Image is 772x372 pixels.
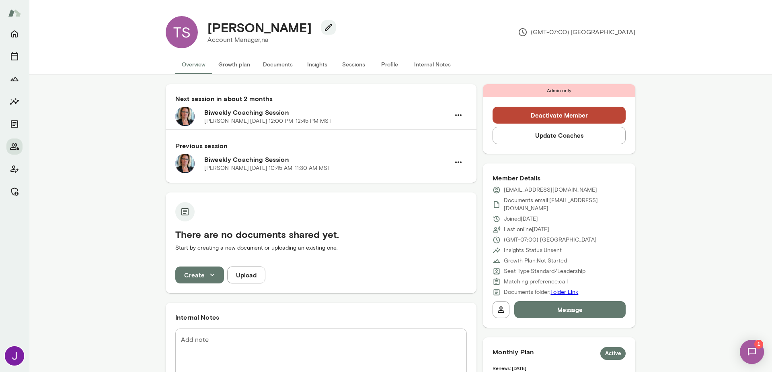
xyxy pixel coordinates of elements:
[504,186,597,194] p: [EMAIL_ADDRESS][DOMAIN_NAME]
[504,225,549,234] p: Last online [DATE]
[504,236,597,244] p: (GMT-07:00) [GEOGRAPHIC_DATA]
[175,244,467,252] p: Start by creating a new document or uploading an existing one.
[335,55,372,74] button: Sessions
[6,184,23,200] button: Manage
[550,289,578,296] a: Folder Link
[8,5,21,21] img: Mento
[212,55,257,74] button: Growth plan
[175,55,212,74] button: Overview
[204,155,450,164] h6: Biweekly Coaching Session
[372,55,408,74] button: Profile
[207,35,329,45] p: Account Manager, na
[518,27,635,37] p: (GMT-07:00) [GEOGRAPHIC_DATA]
[6,48,23,64] button: Sessions
[6,161,23,177] button: Client app
[175,94,467,103] h6: Next session in about 2 months
[408,55,457,74] button: Internal Notes
[504,196,626,213] p: Documents email: [EMAIL_ADDRESS][DOMAIN_NAME]
[207,20,312,35] h4: [PERSON_NAME]
[483,84,635,97] div: Admin only
[257,55,299,74] button: Documents
[175,312,467,322] h6: Internal Notes
[204,107,450,117] h6: Biweekly Coaching Session
[166,16,198,48] div: TS
[600,349,626,358] span: Active
[6,138,23,155] button: Members
[493,127,626,144] button: Update Coaches
[175,228,467,241] h5: There are no documents shared yet.
[5,346,24,366] img: Jocelyn Grodin
[175,267,224,283] button: Create
[493,347,626,360] h6: Monthly Plan
[504,267,585,275] p: Seat Type: Standard/Leadership
[493,173,626,183] h6: Member Details
[493,107,626,124] button: Deactivate Member
[493,365,526,371] span: Renews: [DATE]
[6,71,23,87] button: Growth Plan
[204,164,331,172] p: [PERSON_NAME] · [DATE] · 10:45 AM-11:30 AM MST
[504,288,578,296] p: Documents folder:
[204,117,332,125] p: [PERSON_NAME] · [DATE] · 12:00 PM-12:45 PM MST
[504,278,568,286] p: Matching preference: call
[175,141,467,151] h6: Previous session
[6,26,23,42] button: Home
[504,215,538,223] p: Joined [DATE]
[227,267,265,283] button: Upload
[6,93,23,110] button: Insights
[514,301,626,318] button: Message
[504,257,567,265] p: Growth Plan: Not Started
[299,55,335,74] button: Insights
[504,246,562,254] p: Insights Status: Unsent
[6,116,23,132] button: Documents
